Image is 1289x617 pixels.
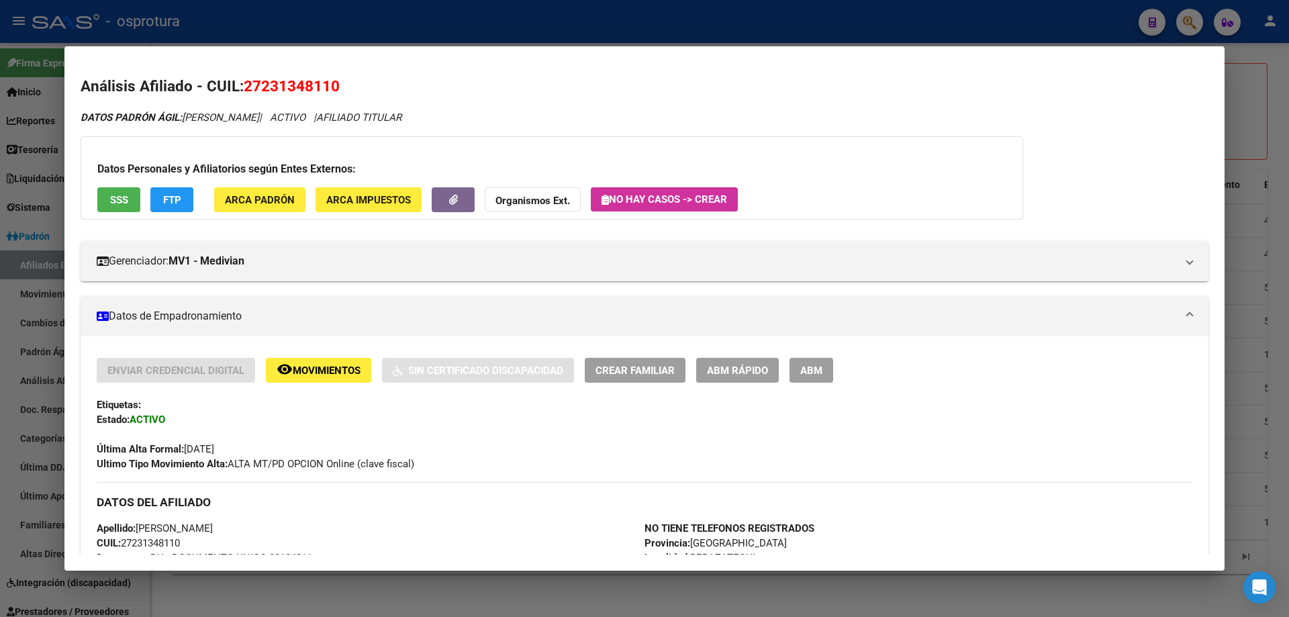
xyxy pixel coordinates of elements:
span: [PERSON_NAME] [97,522,213,534]
span: ARCA Impuestos [326,194,411,206]
i: | ACTIVO | [81,111,401,124]
span: No hay casos -> Crear [602,193,727,205]
strong: ACTIVO [130,414,165,426]
span: FTP [163,194,181,206]
span: ABM [800,365,822,377]
strong: Apellido: [97,522,136,534]
span: SSS [110,194,128,206]
strong: Etiquetas: [97,399,141,411]
mat-icon: remove_red_eye [277,361,293,377]
h2: Análisis Afiliado - CUIL: [81,75,1208,98]
span: DU - DOCUMENTO UNICO 23134811 [97,552,312,564]
strong: DATOS PADRÓN ÁGIL: [81,111,182,124]
strong: Ultimo Tipo Movimiento Alta: [97,458,228,470]
span: ARCA Padrón [225,194,295,206]
mat-expansion-panel-header: Datos de Empadronamiento [81,296,1208,336]
span: 27231348110 [97,537,180,549]
button: Enviar Credencial Digital [97,358,255,383]
span: AFILIADO TITULAR [316,111,401,124]
button: SSS [97,187,140,212]
h3: DATOS DEL AFILIADO [97,495,1192,510]
strong: Estado: [97,414,130,426]
button: No hay casos -> Crear [591,187,738,211]
span: 27231348110 [244,77,340,95]
span: Enviar Credencial Digital [107,365,244,377]
strong: Documento: [97,552,150,564]
span: Crear Familiar [595,365,675,377]
button: ARCA Impuestos [316,187,422,212]
span: [GEOGRAPHIC_DATA] [644,537,787,549]
strong: Provincia: [644,537,690,549]
span: ALTA MT/PD OPCION Online (clave fiscal) [97,458,414,470]
button: FTP [150,187,193,212]
strong: Última Alta Formal: [97,443,184,455]
span: [PERSON_NAME] [81,111,259,124]
h3: Datos Personales y Afiliatorios según Entes Externos: [97,161,1006,177]
span: Sin Certificado Discapacidad [408,365,563,377]
mat-panel-title: Datos de Empadronamiento [97,308,1176,324]
span: BERAZATEGUI [644,552,755,564]
button: ARCA Padrón [214,187,305,212]
div: Open Intercom Messenger [1243,571,1276,604]
button: Crear Familiar [585,358,685,383]
button: Movimientos [266,358,371,383]
button: Sin Certificado Discapacidad [382,358,574,383]
strong: Organismos Ext. [495,195,570,207]
strong: Localidad: [644,552,690,564]
mat-panel-title: Gerenciador: [97,253,1176,269]
button: ABM Rápido [696,358,779,383]
span: Movimientos [293,365,361,377]
button: ABM [790,358,833,383]
mat-expansion-panel-header: Gerenciador:MV1 - Medivian [81,241,1208,281]
span: ABM Rápido [707,365,768,377]
strong: MV1 - Medivian [169,253,244,269]
strong: NO TIENE TELEFONOS REGISTRADOS [644,522,814,534]
button: Organismos Ext. [485,187,581,212]
strong: CUIL: [97,537,121,549]
span: [DATE] [97,443,214,455]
